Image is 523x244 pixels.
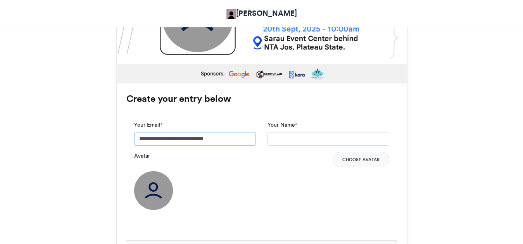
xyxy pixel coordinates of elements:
[134,171,173,210] img: user_circle.png
[134,152,150,160] label: Avatar
[268,121,297,129] label: Your Name
[226,8,297,19] a: [PERSON_NAME]
[226,9,236,19] img: John Ebuga
[134,121,162,129] label: Your Email
[333,152,389,167] button: Choose Avatar
[126,94,397,103] h3: Create your entry below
